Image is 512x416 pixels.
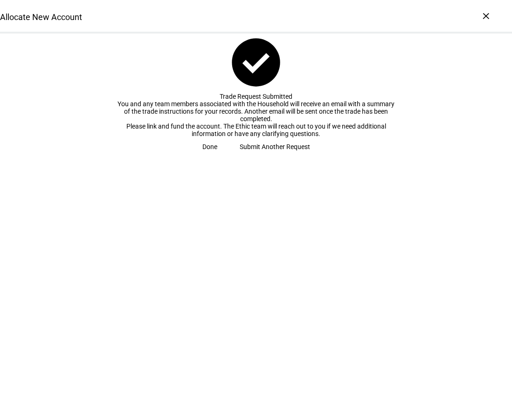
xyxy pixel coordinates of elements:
span: Done [202,137,217,156]
button: Submit Another Request [228,137,321,156]
div: You and any team members associated with the Household will receive an email with a summary of th... [116,100,396,123]
div: Please link and fund the account. The Ethic team will reach out to you if we need additional info... [116,123,396,137]
div: Trade Request Submitted [116,93,396,100]
span: Submit Another Request [240,137,310,156]
mat-icon: check_circle [227,34,285,91]
button: Done [191,137,228,156]
div: × [478,8,493,23]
